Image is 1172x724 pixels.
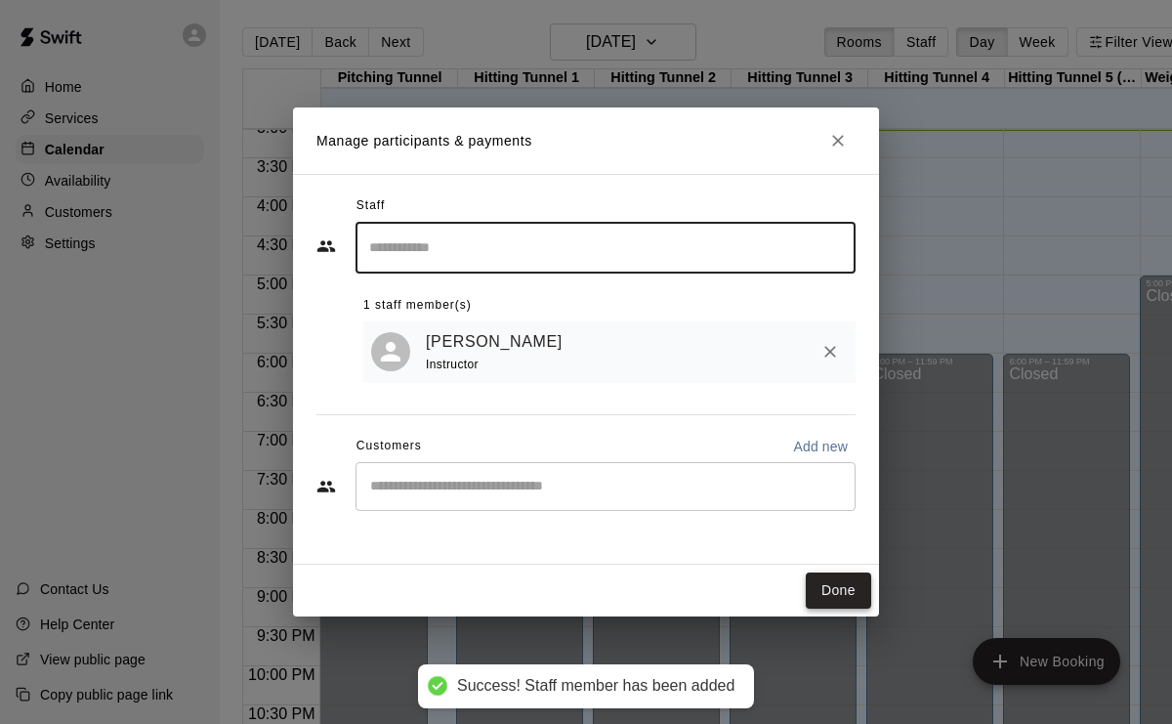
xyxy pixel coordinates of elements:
p: Manage participants & payments [316,131,532,151]
svg: Customers [316,477,336,496]
button: Remove [813,334,848,369]
div: Start typing to search customers... [356,462,856,511]
button: Close [820,123,856,158]
div: Chelsea Indyk [371,332,410,371]
svg: Staff [316,236,336,256]
p: Add new [793,437,848,456]
span: Staff [356,191,385,222]
span: Customers [356,431,422,462]
span: Instructor [426,358,479,371]
a: [PERSON_NAME] [426,329,563,355]
span: 1 staff member(s) [363,290,472,321]
div: Search staff [356,222,856,274]
button: Done [806,573,871,609]
div: Success! Staff member has been added [457,676,734,697]
button: Add new [785,431,856,462]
